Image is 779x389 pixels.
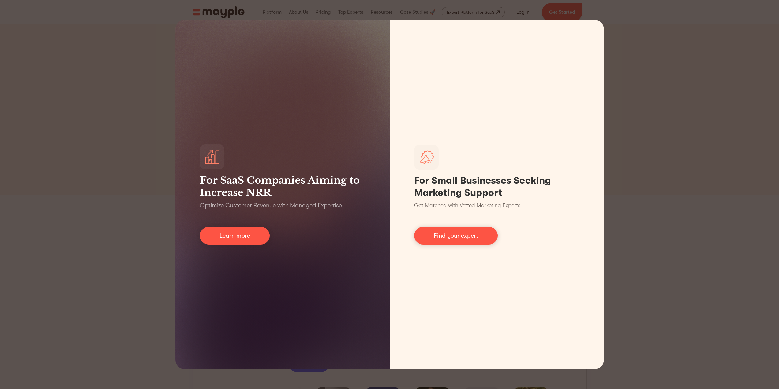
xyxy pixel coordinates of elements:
a: Learn more [200,227,270,245]
h1: For Small Businesses Seeking Marketing Support [414,174,579,199]
h3: For SaaS Companies Aiming to Increase NRR [200,174,365,199]
p: Get Matched with Vetted Marketing Experts [414,201,520,210]
p: Optimize Customer Revenue with Managed Expertise [200,201,342,210]
a: Find your expert [414,227,498,245]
